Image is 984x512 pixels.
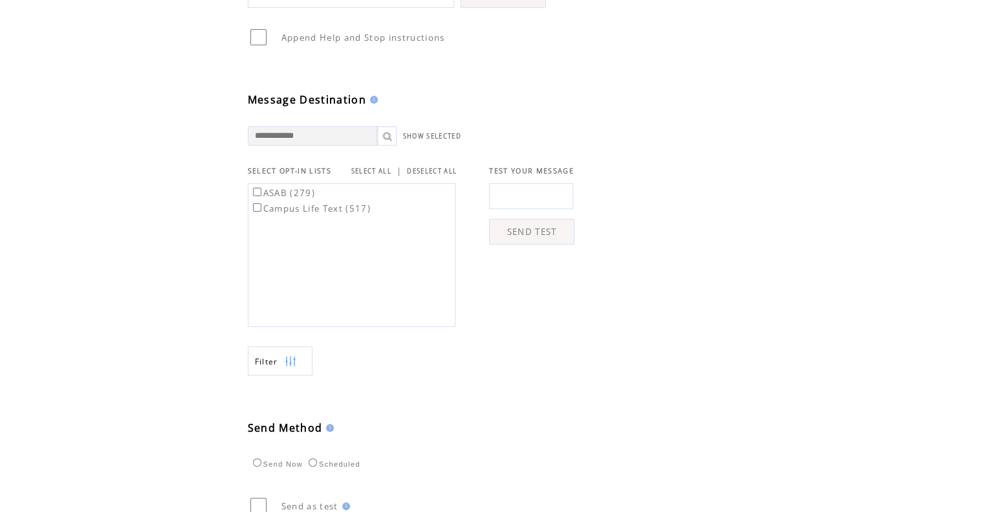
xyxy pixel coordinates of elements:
label: Scheduled [305,460,360,468]
input: Scheduled [309,458,317,467]
a: DESELECT ALL [407,167,457,175]
span: Append Help and Stop instructions [281,32,445,43]
span: Send as test [281,500,338,512]
span: TEST YOUR MESSAGE [489,166,574,175]
a: SELECT ALL [351,167,391,175]
span: Message Destination [248,93,366,107]
label: Campus Life Text (517) [250,203,371,214]
span: SELECT OPT-IN LISTS [248,166,331,175]
label: Send Now [250,460,303,468]
img: help.gif [366,96,378,104]
span: Send Method [248,421,323,435]
input: Send Now [253,458,261,467]
input: Campus Life Text (517) [253,203,261,212]
img: filters.png [285,347,296,376]
img: help.gif [338,502,350,510]
a: SEND TEST [489,219,574,245]
span: | [397,165,402,177]
img: help.gif [322,424,334,432]
a: Filter [248,346,312,375]
span: Show filters [255,356,278,367]
label: ASAB (279) [250,187,315,199]
input: ASAB (279) [253,188,261,196]
a: SHOW SELECTED [403,132,461,140]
